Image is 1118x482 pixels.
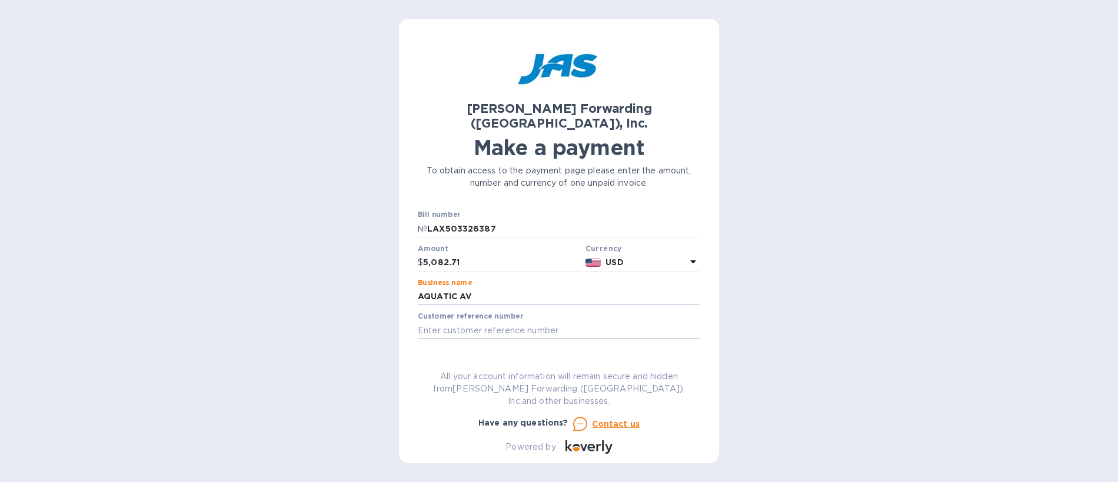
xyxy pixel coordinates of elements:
label: Business name [418,279,472,286]
u: Contact us [592,419,640,429]
b: USD [605,257,623,267]
input: Enter business name [418,288,700,306]
p: № [418,223,427,235]
p: $ [418,256,423,269]
input: Enter customer reference number [418,322,700,339]
p: Powered by [505,441,555,453]
h1: Make a payment [418,135,700,160]
p: To obtain access to the payment page please enter the amount, number and currency of one unpaid i... [418,165,700,189]
b: Currency [585,244,622,253]
input: 0.00 [423,254,581,272]
label: Bill number [418,212,460,219]
p: All your account information will remain secure and hidden from [PERSON_NAME] Forwarding ([GEOGRA... [418,370,700,407]
b: Have any questions? [478,418,568,427]
input: Enter bill number [427,220,700,237]
b: [PERSON_NAME] Forwarding ([GEOGRAPHIC_DATA]), Inc. [467,101,652,130]
img: USD [585,259,601,267]
label: Amount [418,245,448,252]
label: Customer reference number [418,313,523,320]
